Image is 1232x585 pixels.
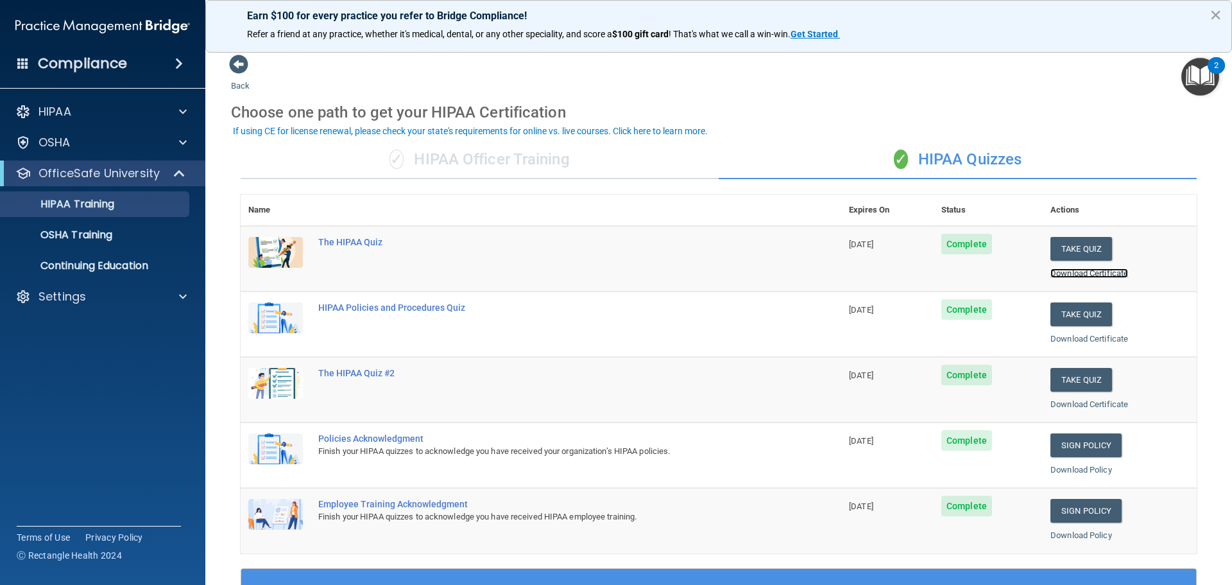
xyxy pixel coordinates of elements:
span: [DATE] [849,502,873,511]
div: Employee Training Acknowledgment [318,499,777,509]
div: Choose one path to get your HIPAA Certification [231,94,1206,131]
div: Policies Acknowledgment [318,433,777,444]
button: Take Quiz [1050,368,1112,392]
span: Complete [941,299,992,320]
div: HIPAA Officer Training [241,141,719,179]
a: Download Certificate [1050,334,1128,344]
span: [DATE] [849,436,873,446]
span: Refer a friend at any practice, whether it's medical, dental, or any other speciality, and score a [247,29,612,39]
div: The HIPAA Quiz #2 [318,368,777,378]
span: ✓ [389,150,404,169]
div: The HIPAA Quiz [318,237,777,247]
span: Ⓒ Rectangle Health 2024 [17,549,122,562]
div: If using CE for license renewal, please check your state's requirements for online vs. live cours... [233,127,708,135]
p: Settings [38,289,86,304]
a: Sign Policy [1050,499,1122,523]
a: Sign Policy [1050,433,1122,457]
div: HIPAA Quizzes [719,141,1197,179]
th: Status [934,195,1043,226]
span: Complete [941,365,992,385]
th: Name [241,195,311,226]
a: OfficeSafe University [15,166,186,181]
p: HIPAA [38,104,71,119]
a: Download Certificate [1050,268,1128,278]
th: Actions [1043,195,1197,226]
a: Download Policy [1050,465,1112,475]
a: HIPAA [15,104,187,119]
p: OSHA Training [8,229,112,241]
img: PMB logo [15,13,190,39]
button: If using CE for license renewal, please check your state's requirements for online vs. live cours... [231,125,710,137]
th: Expires On [841,195,934,226]
h4: Compliance [38,55,127,73]
span: ! That's what we call a win-win. [669,29,791,39]
a: Download Certificate [1050,399,1128,409]
a: Terms of Use [17,531,70,544]
p: Continuing Education [8,259,184,272]
span: [DATE] [849,305,873,315]
button: Take Quiz [1050,237,1112,261]
a: Back [231,65,250,91]
p: Earn $100 for every practice you refer to Bridge Compliance! [247,10,1190,22]
span: [DATE] [849,371,873,380]
a: Get Started [791,29,840,39]
p: HIPAA Training [8,198,114,211]
div: Finish your HIPAA quizzes to acknowledge you have received your organization’s HIPAA policies. [318,444,777,459]
div: HIPAA Policies and Procedures Quiz [318,302,777,313]
p: OSHA [38,135,71,150]
strong: Get Started [791,29,838,39]
span: Complete [941,430,992,451]
button: Open Resource Center, 2 new notifications [1181,58,1219,96]
div: Finish your HIPAA quizzes to acknowledge you have received HIPAA employee training. [318,509,777,525]
strong: $100 gift card [612,29,669,39]
button: Close [1210,4,1222,25]
button: Take Quiz [1050,302,1112,326]
span: ✓ [894,150,908,169]
a: OSHA [15,135,187,150]
span: Complete [941,234,992,254]
p: OfficeSafe University [38,166,160,181]
div: 2 [1214,65,1219,82]
a: Settings [15,289,187,304]
a: Download Policy [1050,530,1112,540]
a: Privacy Policy [85,531,143,544]
span: Complete [941,496,992,516]
span: [DATE] [849,240,873,249]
